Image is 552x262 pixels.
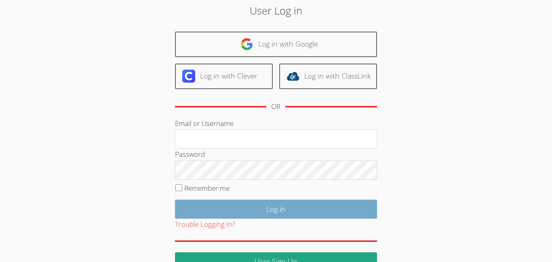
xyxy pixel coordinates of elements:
img: google-logo-50288ca7cdecda66e5e0955fdab243c47b7ad437acaf1139b6f446037453330a.svg [240,38,253,51]
input: Log in [175,200,377,219]
label: Remember me [184,183,230,193]
a: Log in with Clever [175,64,273,89]
label: Email or Username [175,119,234,128]
label: Password [175,149,205,159]
h2: User Log in [127,3,425,18]
button: Trouble Logging In? [175,219,235,230]
img: classlink-logo-d6bb404cc1216ec64c9a2012d9dc4662098be43eaf13dc465df04b49fa7ab582.svg [287,70,299,83]
a: Log in with ClassLink [279,64,377,89]
img: clever-logo-6eab21bc6e7a338710f1a6ff85c0baf02591cd810cc4098c63d3a4b26e2feb20.svg [182,70,195,83]
div: OR [271,101,280,113]
a: Log in with Google [175,32,377,57]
